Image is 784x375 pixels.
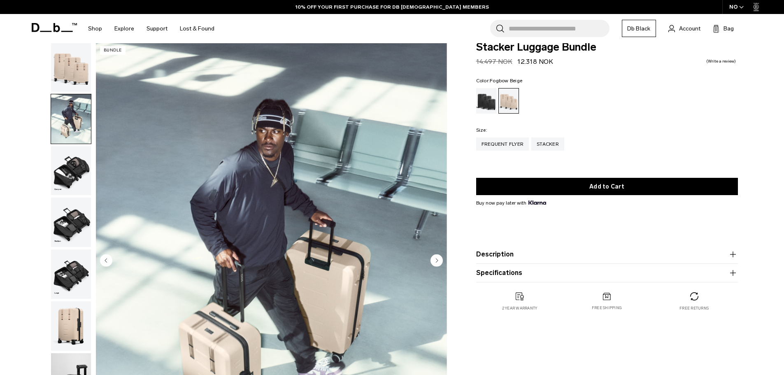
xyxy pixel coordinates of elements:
[476,88,497,114] a: Black Out
[498,88,519,114] a: Fogbow Beige
[51,197,91,247] button: Stacker Luggage Bundle Fogbow Beige
[706,59,736,63] a: Write a review
[476,178,738,195] button: Add to Cart
[51,146,91,196] img: Stacker Luggage Bundle Fogbow Beige
[476,128,487,133] legend: Size:
[430,254,443,268] button: Next slide
[476,58,512,65] s: 14.497 NOK
[88,14,102,43] a: Shop
[51,198,91,247] img: Stacker Luggage Bundle Fogbow Beige
[295,3,489,11] a: 10% OFF YOUR FIRST PURCHASE FOR DB [DEMOGRAPHIC_DATA] MEMBERS
[51,301,91,351] img: Stacker Luggage Bundle Fogbow Beige
[100,254,112,268] button: Previous slide
[531,137,564,151] a: Stacker
[528,200,546,205] img: {"height" => 20, "alt" => "Klarna"}
[679,305,709,311] p: Free returns
[490,78,522,84] span: Fogbow Beige
[100,46,126,55] p: Bundle
[713,23,734,33] button: Bag
[51,249,91,299] img: Stacker Luggage Bundle Fogbow Beige
[476,137,529,151] a: Frequent Flyer
[476,199,546,207] span: Buy now pay later with
[82,14,221,43] nav: Main Navigation
[476,42,738,53] span: Stacker Luggage Bundle
[679,24,700,33] span: Account
[51,94,91,144] img: Stacker Luggage Bundle Fogbow Beige
[476,249,738,259] button: Description
[51,42,91,92] img: Stacker Luggage Bundle Fogbow Beige
[147,14,168,43] a: Support
[724,24,734,33] span: Bag
[517,58,553,65] span: 12.318 NOK
[622,20,656,37] a: Db Black
[668,23,700,33] a: Account
[180,14,214,43] a: Lost & Found
[592,305,622,311] p: Free shipping
[502,305,537,311] p: 2 year warranty
[476,268,738,278] button: Specifications
[476,78,523,83] legend: Color:
[114,14,134,43] a: Explore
